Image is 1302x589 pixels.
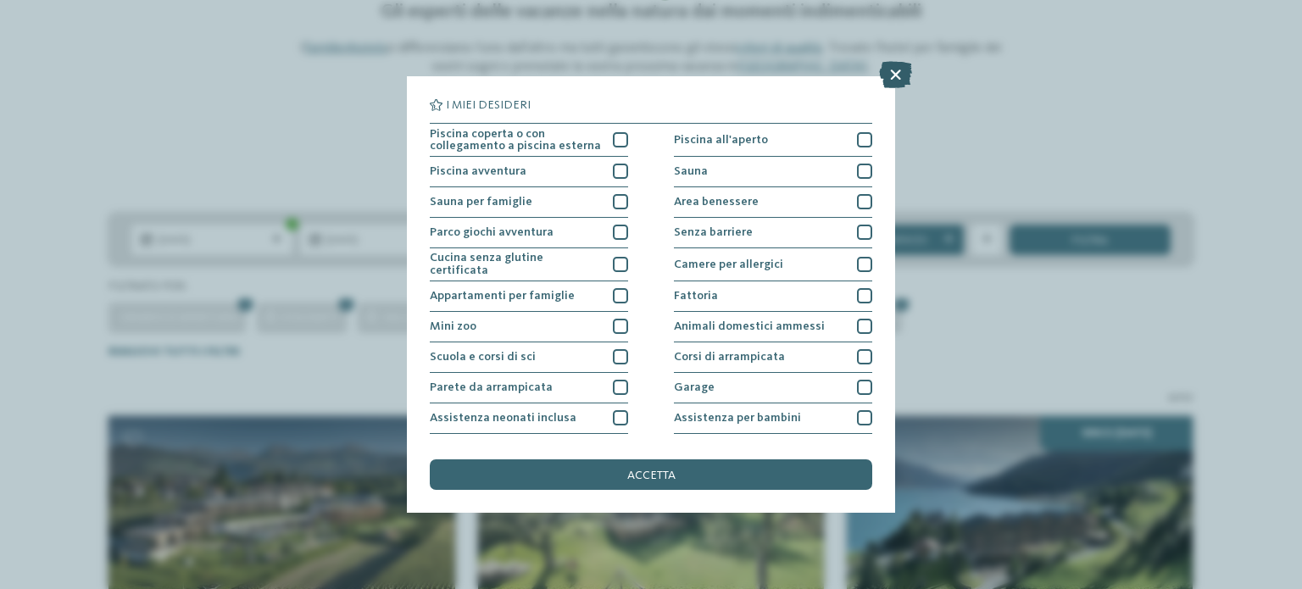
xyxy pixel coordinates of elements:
span: accetta [627,470,676,481]
span: Assistenza per bambini [674,412,801,424]
span: Scuola e corsi di sci [430,351,536,363]
span: Camere per allergici [674,258,783,270]
span: Parco giochi avventura [430,226,554,238]
span: Appartamenti per famiglie [430,290,575,302]
span: Fattoria [674,290,718,302]
span: Piscina coperta o con collegamento a piscina esterna [430,128,602,153]
span: Piscina all'aperto [674,134,768,146]
span: I miei desideri [446,99,531,111]
span: Assistenza neonati inclusa [430,412,576,424]
span: Senza barriere [674,226,753,238]
span: Piscina avventura [430,165,526,177]
span: Area benessere [674,196,759,208]
span: Parete da arrampicata [430,381,553,393]
span: Cucina senza glutine certificata [430,252,602,276]
span: Garage [674,381,715,393]
span: Sauna [674,165,708,177]
span: Mini zoo [430,320,476,332]
span: Animali domestici ammessi [674,320,825,332]
span: Sauna per famiglie [430,196,532,208]
span: Corsi di arrampicata [674,351,785,363]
